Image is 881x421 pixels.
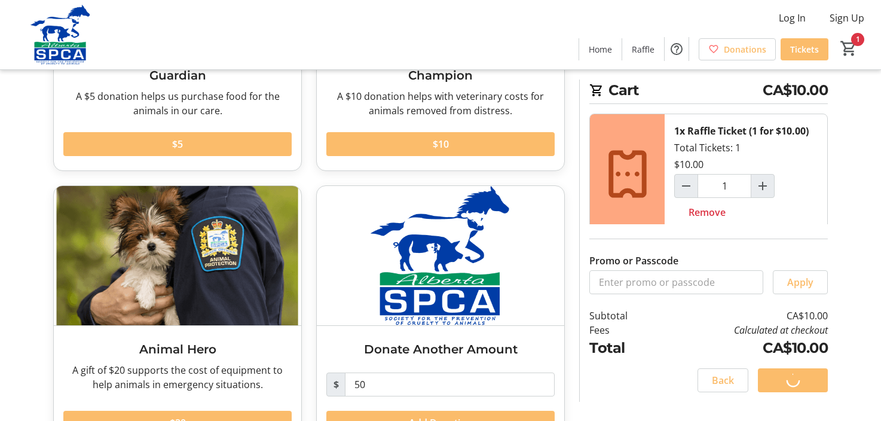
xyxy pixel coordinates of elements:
[698,174,751,198] input: Raffle Ticket (1 for $10.00) Quantity
[698,368,748,392] button: Back
[326,66,555,84] h3: Champion
[659,323,828,337] td: Calculated at checkout
[674,157,703,172] div: $10.00
[838,38,859,59] button: Cart
[63,66,292,84] h3: Guardian
[326,89,555,118] div: A $10 donation helps with veterinary costs for animals removed from distress.
[589,254,678,268] label: Promo or Passcode
[820,8,874,28] button: Sign Up
[589,43,612,56] span: Home
[345,373,555,396] input: Donation Amount
[317,186,564,325] img: Donate Another Amount
[675,175,698,197] button: Decrement by one
[63,340,292,358] h3: Animal Hero
[751,175,774,197] button: Increment by one
[659,337,828,359] td: CA$10.00
[665,114,827,234] div: Total Tickets: 1
[7,5,114,65] img: Alberta SPCA's Logo
[769,8,815,28] button: Log In
[63,363,292,392] div: A gift of $20 supports the cost of equipment to help animals in emergency situations.
[674,124,809,138] div: 1x Raffle Ticket (1 for $10.00)
[326,132,555,156] button: $10
[763,80,828,101] span: CA$10.00
[579,38,622,60] a: Home
[63,132,292,156] button: $5
[589,80,828,104] h2: Cart
[589,337,659,359] td: Total
[712,373,734,388] span: Back
[622,38,664,60] a: Raffle
[433,137,449,151] span: $10
[674,200,740,224] button: Remove
[773,270,828,294] button: Apply
[632,43,654,56] span: Raffle
[779,11,806,25] span: Log In
[172,137,183,151] span: $5
[659,309,828,323] td: CA$10.00
[665,37,689,61] button: Help
[54,186,301,325] img: Animal Hero
[830,11,864,25] span: Sign Up
[589,323,659,337] td: Fees
[689,205,726,219] span: Remove
[589,309,659,323] td: Subtotal
[790,43,819,56] span: Tickets
[781,38,828,60] a: Tickets
[589,270,763,294] input: Enter promo or passcode
[63,89,292,118] div: A $5 donation helps us purchase food for the animals in our care.
[699,38,776,60] a: Donations
[724,43,766,56] span: Donations
[326,340,555,358] h3: Donate Another Amount
[787,275,813,289] span: Apply
[326,373,345,396] span: $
